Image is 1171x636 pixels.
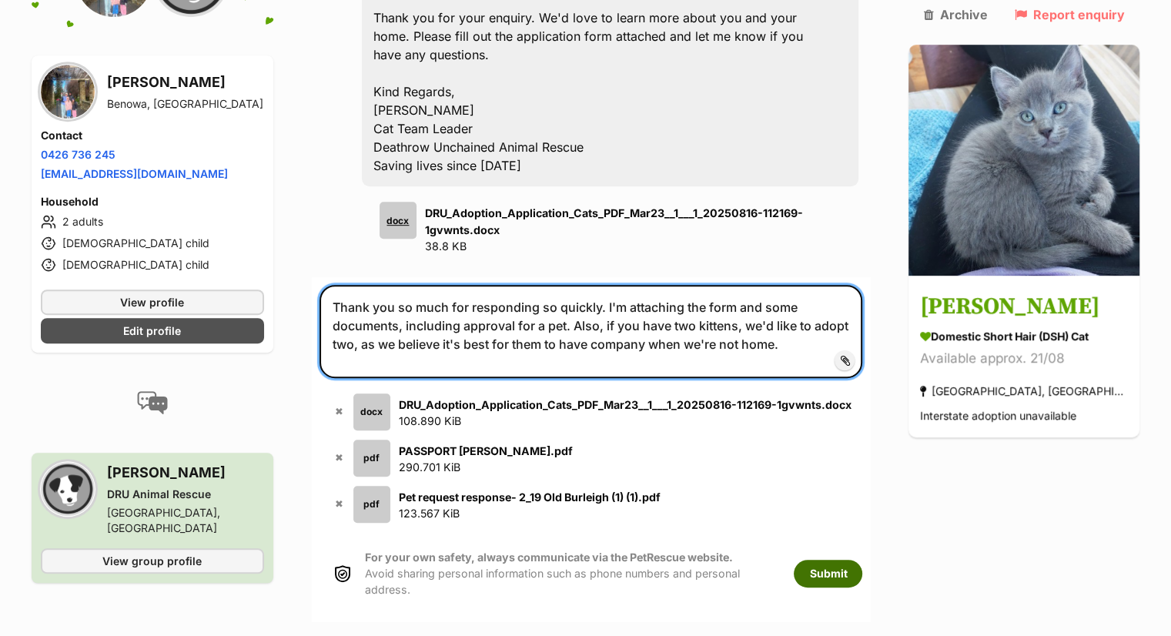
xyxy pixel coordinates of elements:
[399,490,661,504] strong: Pet request response- 2_19 Old Burleigh (1) (1).pdf
[107,487,264,502] div: DRU Animal Rescue
[41,290,264,315] a: View profile
[41,234,264,253] li: [DEMOGRAPHIC_DATA] child
[107,72,263,93] h3: [PERSON_NAME]
[924,8,988,22] a: Archive
[137,391,168,414] img: conversation-icon-4a6f8262b818ee0b60e3300018af0b2d0b884aa5de6e9bcb8d3d4eeb1a70a7c4.svg
[41,548,264,574] a: View group profile
[331,496,347,512] button: ✖
[41,167,228,180] a: [EMAIL_ADDRESS][DOMAIN_NAME]
[41,318,264,343] a: Edit profile
[365,549,778,598] p: Avoid sharing personal information such as phone numbers and personal address.
[920,349,1128,370] div: Available approx. 21/08
[920,329,1128,345] div: Domestic Short Hair (DSH) Cat
[331,450,347,466] button: ✖
[120,294,184,310] span: View profile
[908,45,1139,276] img: Sammy
[373,202,417,254] a: docx
[425,206,803,236] strong: DRU_Adoption_Application_Cats_PDF_Mar23__1___1_20250816-112169-1gvwnts.docx
[107,96,263,112] div: Benowa, [GEOGRAPHIC_DATA]
[399,444,573,457] strong: PASSPORT [PERSON_NAME].pdf
[331,403,347,420] button: ✖
[353,486,390,523] div: pdf
[399,398,851,411] strong: DRU_Adoption_Application_Cats_PDF_Mar23__1___1_20250816-112169-1gvwnts.docx
[908,279,1139,438] a: [PERSON_NAME] Domestic Short Hair (DSH) Cat Available approx. 21/08 [GEOGRAPHIC_DATA], [GEOGRAPHI...
[399,507,460,520] span: 123.567 KiB
[920,381,1128,402] div: [GEOGRAPHIC_DATA], [GEOGRAPHIC_DATA]
[41,128,264,143] h4: Contact
[399,414,461,427] span: 108.890 KiB
[107,462,264,484] h3: [PERSON_NAME]
[41,213,264,231] li: 2 adults
[353,440,390,477] div: pdf
[1015,8,1125,22] a: Report enquiry
[41,194,264,209] h4: Household
[365,551,733,564] strong: For your own safety, always communicate via the PetRescue website.
[41,462,95,516] img: DRU Animal Rescue profile pic
[107,505,264,536] div: [GEOGRAPHIC_DATA], [GEOGRAPHIC_DATA]
[353,393,390,430] div: docx
[123,323,181,339] span: Edit profile
[794,560,862,587] button: Submit
[102,553,202,569] span: View group profile
[920,410,1076,423] span: Interstate adoption unavailable
[425,239,467,253] span: 38.8 KB
[41,65,95,119] img: Kathe Rodriguez profile pic
[41,148,115,161] a: 0426 736 245
[399,460,460,474] span: 290.701 KiB
[41,256,264,274] li: [DEMOGRAPHIC_DATA] child
[920,290,1128,325] h3: [PERSON_NAME]
[380,202,417,239] div: docx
